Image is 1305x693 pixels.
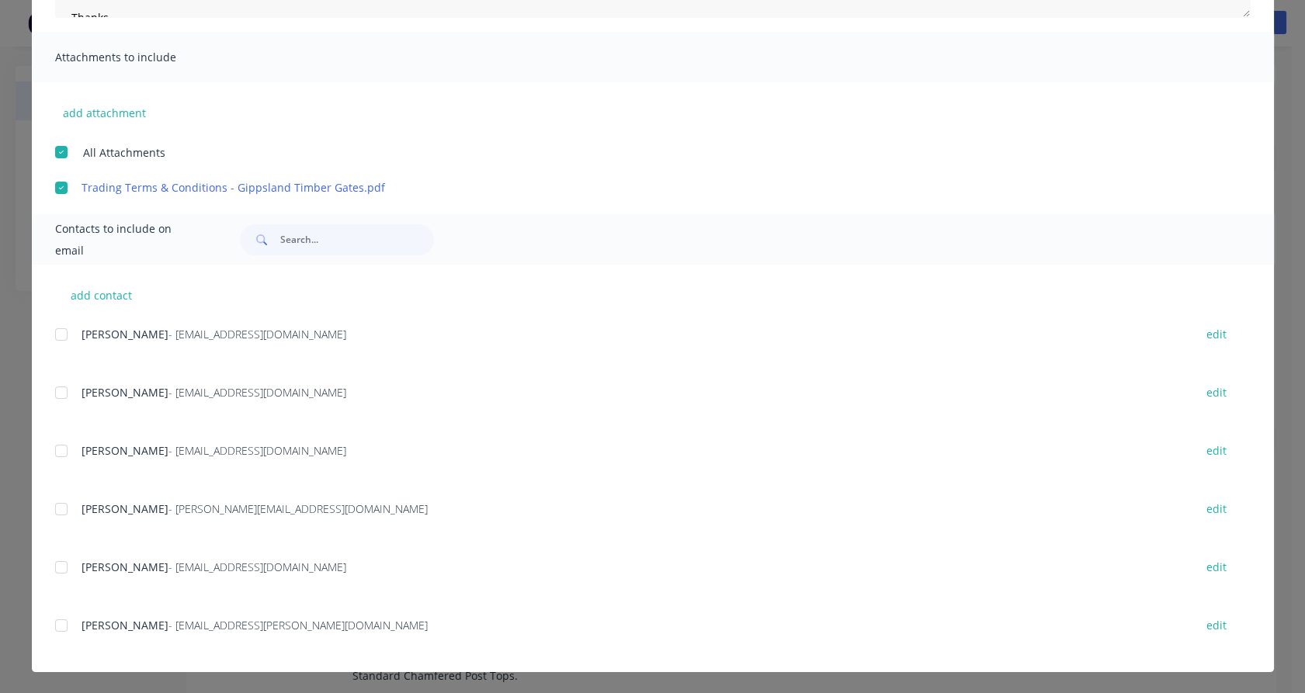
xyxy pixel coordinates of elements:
span: - [EMAIL_ADDRESS][PERSON_NAME][DOMAIN_NAME] [168,618,428,632]
span: [PERSON_NAME] [82,501,168,516]
span: [PERSON_NAME] [82,327,168,341]
span: [PERSON_NAME] [82,385,168,400]
button: add contact [55,283,148,307]
span: All Attachments [83,144,165,161]
span: [PERSON_NAME] [82,443,168,458]
span: - [EMAIL_ADDRESS][DOMAIN_NAME] [168,385,346,400]
button: edit [1197,615,1236,636]
button: edit [1197,324,1236,345]
span: - [EMAIL_ADDRESS][DOMAIN_NAME] [168,443,346,458]
button: edit [1197,440,1236,461]
a: Trading Terms & Conditions - Gippsland Timber Gates.pdf [82,179,1178,196]
button: edit [1197,556,1236,577]
button: add attachment [55,101,154,124]
span: - [PERSON_NAME][EMAIL_ADDRESS][DOMAIN_NAME] [168,501,428,516]
input: Search... [280,224,434,255]
span: Contacts to include on email [55,218,202,262]
button: edit [1197,498,1236,519]
span: - [EMAIL_ADDRESS][DOMAIN_NAME] [168,560,346,574]
span: [PERSON_NAME] [82,560,168,574]
span: - [EMAIL_ADDRESS][DOMAIN_NAME] [168,327,346,341]
span: Attachments to include [55,47,226,68]
span: [PERSON_NAME] [82,618,168,632]
button: edit [1197,382,1236,403]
